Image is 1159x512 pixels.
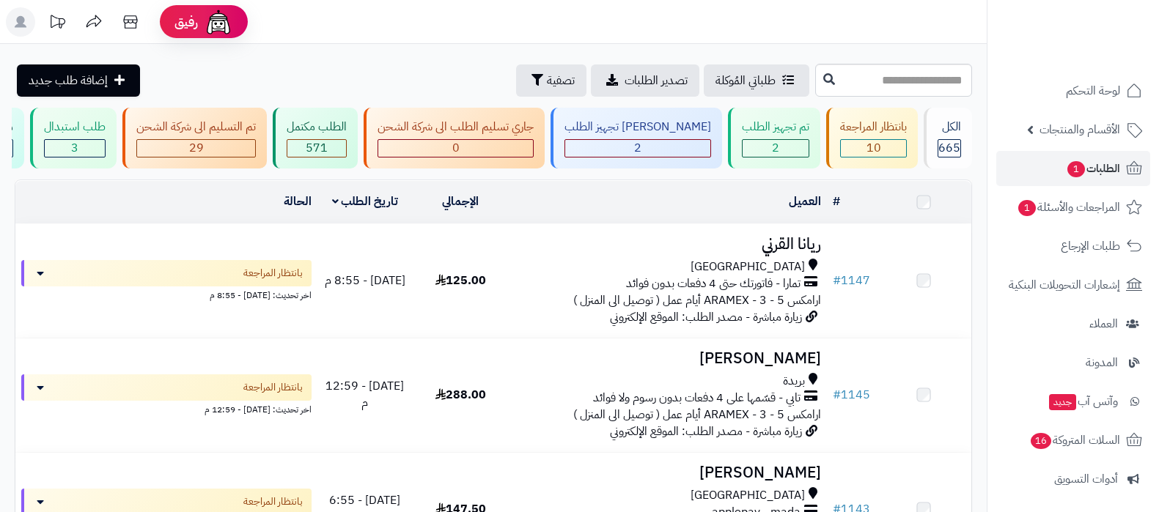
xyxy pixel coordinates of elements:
span: تصدير الطلبات [625,72,688,89]
h3: ريانا القرني [514,236,820,253]
img: logo-2.png [1059,39,1145,70]
span: [GEOGRAPHIC_DATA] [691,487,805,504]
span: 2 [634,139,641,157]
span: 2 [772,139,779,157]
span: 288.00 [435,386,486,404]
span: بانتظار المراجعة [243,494,303,509]
a: أدوات التسويق [996,461,1150,497]
span: # [833,386,841,404]
span: ارامكس ARAMEX - 3 - 5 أيام عمل ( توصيل الى المنزل ) [573,406,821,423]
span: الأقسام والمنتجات [1040,119,1120,140]
span: [DATE] - 8:55 م [325,272,405,289]
a: الطلب مكتمل 571 [270,108,361,168]
span: الطلبات [1066,158,1120,179]
div: طلب استبدال [44,119,106,136]
a: [PERSON_NAME] تجهيز الطلب 2 [548,108,725,168]
span: 1 [1018,200,1036,216]
span: 3 [71,139,78,157]
div: 29 [137,140,255,157]
span: تابي - قسّمها على 4 دفعات بدون رسوم ولا فوائد [593,390,801,407]
div: بانتظار المراجعة [840,119,907,136]
div: 0 [378,140,533,157]
span: رفيق [174,13,198,31]
span: 125.00 [435,272,486,289]
div: الطلب مكتمل [287,119,347,136]
div: اخر تحديث: [DATE] - 12:59 م [21,401,312,416]
span: 665 [938,139,960,157]
a: تصدير الطلبات [591,64,699,97]
span: زيارة مباشرة - مصدر الطلب: الموقع الإلكتروني [610,308,802,326]
span: زيارة مباشرة - مصدر الطلب: الموقع الإلكتروني [610,423,802,440]
span: تمارا - فاتورتك حتى 4 دفعات بدون فوائد [626,275,801,292]
a: تاريخ الطلب [332,193,399,210]
span: 571 [306,139,328,157]
span: 0 [452,139,460,157]
span: بريدة [783,373,805,390]
a: # [833,193,840,210]
span: طلباتي المُوكلة [715,72,776,89]
a: تم تجهيز الطلب 2 [725,108,823,168]
div: 3 [45,140,105,157]
span: أدوات التسويق [1054,469,1118,489]
a: لوحة التحكم [996,73,1150,108]
div: الكل [938,119,961,136]
span: وآتس آب [1048,391,1118,412]
div: 10 [841,140,906,157]
span: [DATE] - 12:59 م [325,377,404,412]
span: العملاء [1089,313,1118,334]
a: المراجعات والأسئلة1 [996,190,1150,225]
span: إضافة طلب جديد [29,72,108,89]
span: 1 [1067,161,1085,177]
span: بانتظار المراجعة [243,266,303,281]
a: #1145 [833,386,870,404]
span: لوحة التحكم [1066,81,1120,101]
a: إشعارات التحويلات البنكية [996,267,1150,303]
span: المراجعات والأسئلة [1017,197,1120,218]
span: تصفية [547,72,575,89]
a: طلبات الإرجاع [996,229,1150,264]
span: 10 [867,139,881,157]
span: ارامكس ARAMEX - 3 - 5 أيام عمل ( توصيل الى المنزل ) [573,292,821,309]
a: تم التسليم الى شركة الشحن 29 [119,108,270,168]
span: # [833,272,841,289]
span: السلات المتروكة [1029,430,1120,450]
span: طلبات الإرجاع [1061,236,1120,256]
div: 2 [565,140,710,157]
div: 571 [287,140,346,157]
a: إضافة طلب جديد [17,64,140,97]
span: 29 [189,139,204,157]
h3: [PERSON_NAME] [514,350,820,367]
a: تحديثات المنصة [39,7,76,40]
a: الإجمالي [442,193,479,210]
span: جديد [1049,394,1076,410]
a: الكل665 [921,108,975,168]
span: المدونة [1086,352,1118,373]
h3: [PERSON_NAME] [514,464,820,481]
a: جاري تسليم الطلب الى شركة الشحن 0 [361,108,548,168]
div: اخر تحديث: [DATE] - 8:55 م [21,286,312,302]
a: العملاء [996,306,1150,341]
a: العميل [789,193,821,210]
span: 16 [1031,433,1051,449]
button: تصفية [516,64,586,97]
a: طلباتي المُوكلة [704,64,809,97]
span: بانتظار المراجعة [243,380,303,395]
div: تم التسليم الى شركة الشحن [136,119,256,136]
a: وآتس آبجديد [996,384,1150,419]
img: ai-face.png [204,7,233,37]
a: المدونة [996,345,1150,380]
div: 2 [743,140,809,157]
a: بانتظار المراجعة 10 [823,108,921,168]
a: السلات المتروكة16 [996,423,1150,458]
div: جاري تسليم الطلب الى شركة الشحن [378,119,534,136]
a: الطلبات1 [996,151,1150,186]
div: [PERSON_NAME] تجهيز الطلب [564,119,711,136]
a: طلب استبدال 3 [27,108,119,168]
a: #1147 [833,272,870,289]
a: الحالة [284,193,312,210]
span: [GEOGRAPHIC_DATA] [691,259,805,275]
div: تم تجهيز الطلب [742,119,809,136]
span: إشعارات التحويلات البنكية [1009,275,1120,295]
